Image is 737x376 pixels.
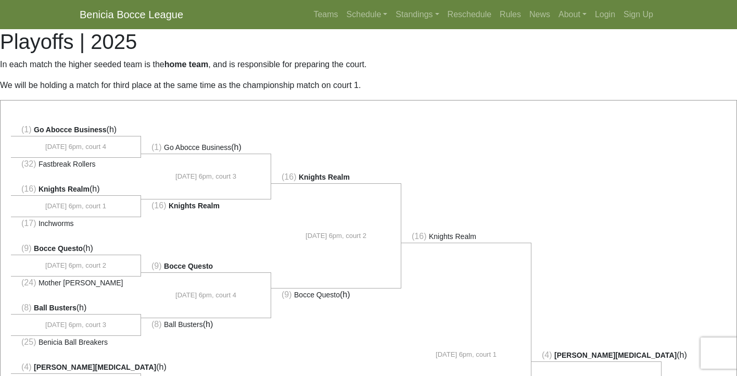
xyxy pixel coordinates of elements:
[21,362,32,371] span: (4)
[21,278,36,287] span: (24)
[591,4,619,25] a: Login
[21,125,32,134] span: (1)
[39,185,90,193] span: Knights Realm
[391,4,443,25] a: Standings
[554,351,677,359] span: [PERSON_NAME][MEDICAL_DATA]
[21,219,36,228] span: (17)
[39,219,74,228] span: Inchworms
[294,291,340,299] span: Bocce Questo
[151,201,166,210] span: (16)
[164,320,203,329] span: Ball Busters
[164,262,213,270] span: Bocce Questo
[11,361,141,374] li: (h)
[151,143,162,152] span: (1)
[80,4,183,25] a: Benicia Bocce League
[34,126,107,134] span: Go Abocce Business
[542,350,552,359] span: (4)
[45,142,106,152] span: [DATE] 6pm, court 4
[299,173,350,181] span: Knights Realm
[309,4,342,25] a: Teams
[21,159,36,168] span: (32)
[21,244,32,253] span: (9)
[282,290,292,299] span: (9)
[45,201,106,211] span: [DATE] 6pm, court 1
[169,202,220,210] span: Knights Realm
[531,349,662,362] li: (h)
[443,4,496,25] a: Reschedule
[175,171,236,182] span: [DATE] 6pm, court 3
[151,261,162,270] span: (9)
[342,4,392,25] a: Schedule
[11,183,141,196] li: (h)
[175,290,236,300] span: [DATE] 6pm, court 4
[45,260,106,271] span: [DATE] 6pm, court 2
[39,160,96,168] span: Fastbreak Rollers
[412,232,426,241] span: (16)
[141,141,271,154] li: (h)
[306,231,366,241] span: [DATE] 6pm, court 2
[429,232,476,241] span: Knights Realm
[151,320,162,329] span: (8)
[39,338,108,346] span: Benicia Ball Breakers
[11,242,141,255] li: (h)
[21,184,36,193] span: (16)
[34,363,156,371] span: [PERSON_NAME][MEDICAL_DATA]
[619,4,657,25] a: Sign Up
[495,4,525,25] a: Rules
[39,279,123,287] span: Mother [PERSON_NAME]
[436,349,497,360] span: [DATE] 6pm, court 1
[271,288,401,301] li: (h)
[554,4,591,25] a: About
[525,4,554,25] a: News
[11,302,141,315] li: (h)
[11,123,141,136] li: (h)
[34,304,77,312] span: Ball Busters
[21,337,36,346] span: (25)
[141,318,271,331] li: (h)
[164,60,208,69] strong: home team
[164,143,231,152] span: Go Abocce Business
[45,320,106,330] span: [DATE] 6pm, court 3
[34,244,83,253] span: Bocce Questo
[21,303,32,312] span: (8)
[282,172,296,181] span: (16)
